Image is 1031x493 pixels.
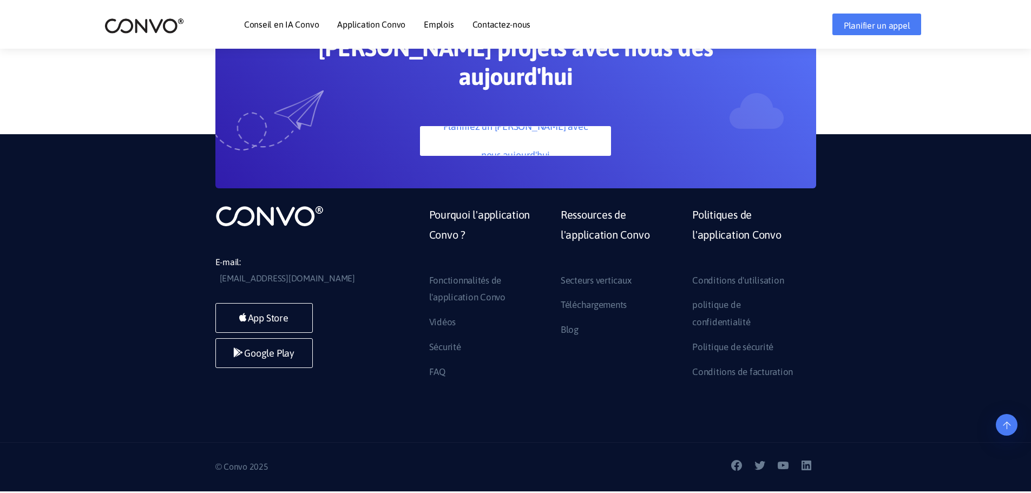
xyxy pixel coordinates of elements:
[215,257,241,267] font: E-mail:
[420,126,611,156] a: Planifiez un [PERSON_NAME] avec nous aujourd'hui
[424,19,454,29] font: Emplois
[692,339,773,356] a: Politique de sécurité
[337,20,405,29] a: Application Convo
[692,272,784,290] a: Conditions d'utilisation
[429,275,505,303] font: Fonctionnalités de l'application Convo
[561,299,627,310] font: Téléchargements
[244,348,294,359] font: Google Play
[429,272,536,306] a: Fonctionnalités de l'application Convo
[472,20,531,29] a: Contactez-nous
[104,17,184,34] img: logo_2.png
[692,297,799,331] a: politique de confidentialité
[220,271,355,287] a: [EMAIL_ADDRESS][DOMAIN_NAME]
[692,299,750,327] font: politique de confidentialité
[220,273,355,283] font: [EMAIL_ADDRESS][DOMAIN_NAME]
[472,19,531,29] font: Contactez-nous
[424,20,454,29] a: Emplois
[215,338,313,368] a: Google Play
[215,303,313,333] a: App Store
[421,205,816,388] div: Pied de page
[561,272,632,290] a: Secteurs verticaux
[248,313,288,324] font: App Store
[561,321,579,339] a: Blog
[561,324,579,335] font: Blog
[429,314,456,331] a: Vidéos
[244,20,319,29] a: Conseil en IA Convo
[692,208,781,241] font: Politiques de l'application Convo
[692,364,793,381] a: Conditions de facturation
[832,14,922,35] a: Planifier un appel
[429,364,445,381] a: FAQ
[561,297,627,314] a: Téléchargements
[429,366,445,377] font: FAQ
[561,208,649,241] font: Ressources de l'application Convo
[429,339,461,356] a: Sécurité
[429,341,461,352] font: Sécurité
[429,317,456,327] font: Vidéos
[244,19,319,29] font: Conseil en IA Convo
[337,19,405,29] font: Application Convo
[215,462,268,471] font: © Convo 2025
[692,341,773,352] font: Politique de sécurité
[692,275,784,286] font: Conditions d'utilisation
[429,208,530,241] font: Pourquoi l'application Convo ?
[561,275,632,286] font: Secteurs verticaux
[692,366,793,377] font: Conditions de facturation
[215,205,324,227] img: logo_non_trouvé
[844,21,910,30] font: Planifier un appel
